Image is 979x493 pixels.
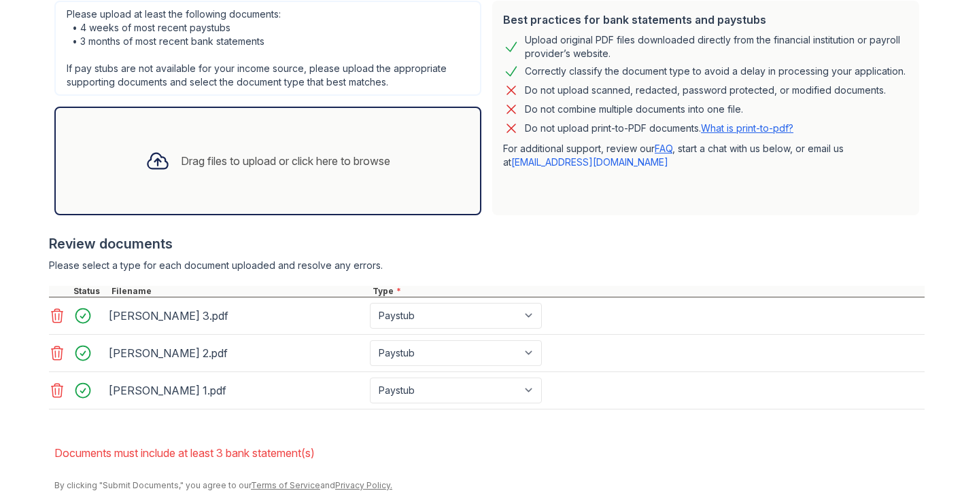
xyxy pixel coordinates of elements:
[109,342,364,364] div: [PERSON_NAME] 2.pdf
[109,380,364,401] div: [PERSON_NAME] 1.pdf
[181,153,390,169] div: Drag files to upload or click here to browse
[49,234,925,253] div: Review documents
[655,143,672,154] a: FAQ
[109,286,370,297] div: Filename
[525,82,886,98] div: Do not upload scanned, redacted, password protected, or modified documents.
[511,156,668,168] a: [EMAIL_ADDRESS][DOMAIN_NAME]
[701,122,793,134] a: What is print-to-pdf?
[525,122,793,135] p: Do not upload print-to-PDF documents.
[335,480,392,490] a: Privacy Policy.
[525,63,906,79] div: Correctly classify the document type to avoid a delay in processing your application.
[525,33,908,60] div: Upload original PDF files downloaded directly from the financial institution or payroll provider’...
[54,480,925,491] div: By clicking "Submit Documents," you agree to our and
[503,12,908,28] div: Best practices for bank statements and paystubs
[71,286,109,297] div: Status
[370,286,925,297] div: Type
[503,142,908,169] p: For additional support, review our , start a chat with us below, or email us at
[54,439,925,467] li: Documents must include at least 3 bank statement(s)
[251,480,320,490] a: Terms of Service
[54,1,481,96] div: Please upload at least the following documents: • 4 weeks of most recent paystubs • 3 months of m...
[109,305,364,327] div: [PERSON_NAME] 3.pdf
[49,259,925,272] div: Please select a type for each document uploaded and resolve any errors.
[525,101,743,117] div: Do not combine multiple documents into one file.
